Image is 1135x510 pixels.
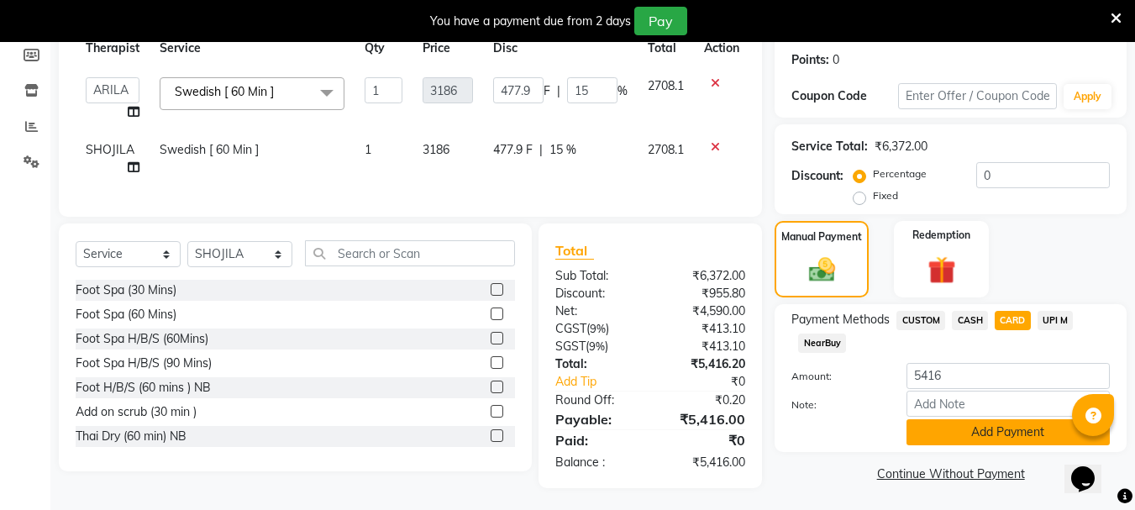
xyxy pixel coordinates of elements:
span: SHOJILA [86,142,134,157]
label: Percentage [873,166,927,181]
div: ₹0 [669,373,759,391]
span: 3186 [423,142,449,157]
span: | [539,141,543,159]
div: ₹5,416.00 [650,454,758,471]
div: Coupon Code [791,87,897,105]
div: ( ) [543,338,650,355]
th: Action [694,29,749,67]
th: Qty [355,29,412,67]
div: ₹4,590.00 [650,302,758,320]
span: Swedish [ 60 Min ] [160,142,259,157]
div: Foot Spa (60 Mins) [76,306,176,323]
input: Add Note [906,391,1110,417]
span: | [557,82,560,100]
img: _cash.svg [801,255,843,285]
div: Service Total: [791,138,868,155]
label: Redemption [912,228,970,243]
div: Net: [543,302,650,320]
span: SGST [555,339,586,354]
span: Swedish [ 60 Min ] [175,84,274,99]
a: Add Tip [543,373,668,391]
span: Total [555,242,594,260]
div: Total: [543,355,650,373]
div: ₹5,416.00 [650,409,758,429]
div: Foot H/B/S (60 mins ) NB [76,379,211,397]
iframe: chat widget [1064,443,1118,493]
div: Payable: [543,409,650,429]
img: _gift.svg [919,253,964,287]
label: Manual Payment [781,229,862,244]
span: NearBuy [798,334,846,353]
div: Round Off: [543,392,650,409]
button: Add Payment [906,419,1110,445]
div: Add on scrub (30 min ) [76,403,197,421]
div: ₹6,372.00 [650,267,758,285]
div: Foot Spa H/B/S (60Mins) [76,330,208,348]
th: Disc [483,29,638,67]
div: ₹413.10 [650,338,758,355]
button: Pay [634,7,687,35]
div: Discount: [543,285,650,302]
th: Price [412,29,483,67]
div: ₹6,372.00 [875,138,927,155]
a: Continue Without Payment [778,465,1123,483]
span: 1 [365,142,371,157]
div: ₹0.20 [650,392,758,409]
div: Discount: [791,167,843,185]
div: ( ) [543,320,650,338]
span: % [617,82,628,100]
span: 15 % [549,141,576,159]
div: ₹413.10 [650,320,758,338]
span: CUSTOM [896,311,945,330]
a: x [274,84,281,99]
div: ₹955.80 [650,285,758,302]
label: Note: [779,397,893,413]
div: ₹0 [650,430,758,450]
span: 9% [589,339,605,353]
div: Paid: [543,430,650,450]
button: Apply [1064,84,1111,109]
div: Foot Spa H/B/S (90 Mins) [76,355,212,372]
th: Therapist [76,29,150,67]
span: F [544,82,550,100]
div: You have a payment due from 2 days [430,13,631,30]
div: Sub Total: [543,267,650,285]
span: 2708.1 [648,78,684,93]
span: 9% [590,322,606,335]
input: Search or Scan [305,240,515,266]
div: 0 [833,51,839,69]
th: Service [150,29,355,67]
div: ₹5,416.20 [650,355,758,373]
span: CARD [995,311,1031,330]
label: Amount: [779,369,893,384]
div: Balance : [543,454,650,471]
input: Enter Offer / Coupon Code [898,83,1057,109]
span: 2708.1 [648,142,684,157]
span: 477.9 F [493,141,533,159]
label: Fixed [873,188,898,203]
div: Points: [791,51,829,69]
span: CASH [952,311,988,330]
div: Foot Spa (30 Mins) [76,281,176,299]
span: UPI M [1038,311,1074,330]
div: Thai Dry (60 min) NB [76,428,187,445]
span: Payment Methods [791,311,890,329]
span: CGST [555,321,586,336]
th: Total [638,29,694,67]
input: Amount [906,363,1110,389]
